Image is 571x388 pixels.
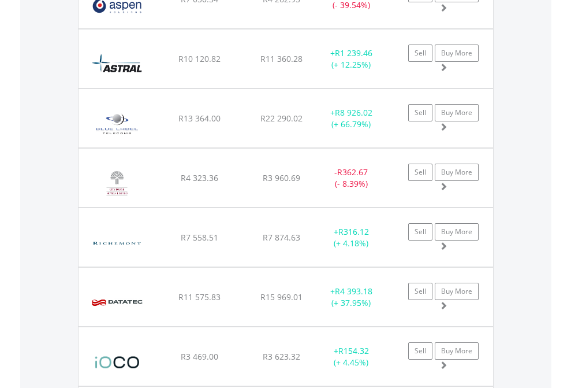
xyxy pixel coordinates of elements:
span: R15 969.01 [260,291,303,302]
img: EQU.ZA.CFR.png [84,223,150,264]
img: EQU.ZA.ARL.png [84,44,150,85]
span: R4 393.18 [335,286,372,297]
span: R154.32 [338,345,369,356]
a: Buy More [435,342,479,360]
div: + (+ 12.25%) [315,47,387,71]
a: Buy More [435,104,479,121]
span: R4 323.36 [181,172,218,183]
img: EQU.ZA.DTC.png [84,282,150,323]
a: Sell [408,104,432,121]
a: Sell [408,283,432,300]
img: EQU.ZA.CLH.png [84,163,150,204]
span: R8 926.02 [335,107,372,118]
span: R11 360.28 [260,53,303,64]
a: Sell [408,342,432,360]
img: EQU.ZA.IOC.png [84,342,151,383]
span: R3 960.69 [263,172,300,183]
span: R3 623.32 [263,351,300,362]
span: R11 575.83 [178,291,221,302]
span: R362.67 [337,167,368,178]
a: Sell [408,164,432,181]
span: R10 120.82 [178,53,221,64]
span: R3 469.00 [181,351,218,362]
div: + (+ 66.79%) [315,107,387,130]
span: R13 364.00 [178,113,221,124]
img: EQU.ZA.BLU.png [84,104,150,145]
span: R1 239.46 [335,47,372,58]
div: + (+ 4.45%) [315,345,387,368]
span: R7 874.63 [263,232,300,243]
div: + (+ 37.95%) [315,286,387,309]
a: Sell [408,223,432,241]
a: Buy More [435,283,479,300]
span: R316.12 [338,226,369,237]
a: Buy More [435,45,479,62]
span: R7 558.51 [181,232,218,243]
div: + (+ 4.18%) [315,226,387,249]
a: Buy More [435,223,479,241]
a: Buy More [435,164,479,181]
a: Sell [408,45,432,62]
div: - (- 8.39%) [315,167,387,190]
span: R22 290.02 [260,113,303,124]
